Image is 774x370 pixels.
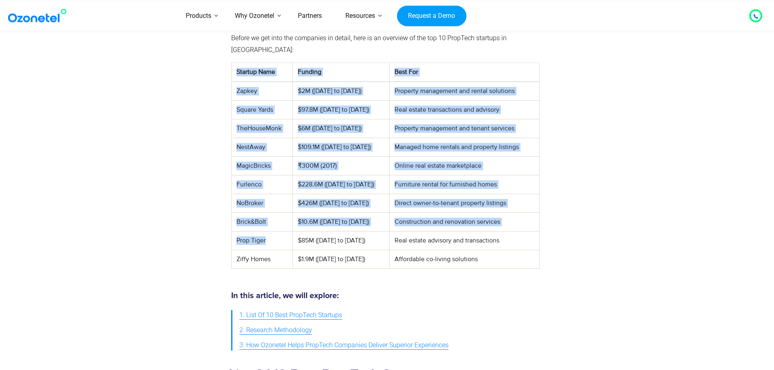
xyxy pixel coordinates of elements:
td: $97.8M ([DATE] to [DATE]) [293,101,389,119]
a: Request a Demo [397,5,466,26]
td: Square Yards [231,101,293,119]
td: Construction and renovation services [389,213,539,232]
td: $85M ([DATE] to [DATE]) [293,232,389,250]
a: 1. List Of 10 Best PropTech Startups [239,308,342,323]
h5: In this article, we will explore: [231,292,540,300]
td: Managed home rentals and property listings [389,138,539,157]
a: Partners [286,2,334,30]
th: Best For [389,63,539,82]
td: $109.1M ([DATE] to [DATE]) [293,138,389,157]
span: Before we get into the companies in detail, here is an overview of the top 10 PropTech startups i... [231,34,507,54]
th: Funding [293,63,389,82]
td: Affordable co-living solutions [389,250,539,269]
td: NoBroker [231,194,293,213]
td: MagicBricks [231,157,293,175]
td: TheHouseMonk [231,119,293,138]
td: $2M ([DATE] to [DATE]) [293,82,389,101]
a: 3. How Ozonetel Helps PropTech Companies Deliver Superior Experiences [239,338,449,353]
td: $228.6M ([DATE] to [DATE]) [293,175,389,194]
td: $6M ([DATE] to [DATE]) [293,119,389,138]
td: Real estate advisory and transactions [389,232,539,250]
td: Online real estate marketplace [389,157,539,175]
td: Property management and rental solutions [389,82,539,101]
a: Products [174,2,223,30]
td: Furlenco [231,175,293,194]
td: Real estate transactions and advisory [389,101,539,119]
td: $1.9M ([DATE] to [DATE]) [293,250,389,269]
td: Furniture rental for furnished homes [389,175,539,194]
td: Prop Tiger [231,232,293,250]
span: 2. Research Methodology [239,325,312,336]
td: Zapkey [231,82,293,101]
td: $10.6M ([DATE] to [DATE]) [293,213,389,232]
td: Property management and tenant services [389,119,539,138]
td: Ziffy Homes [231,250,293,269]
td: NestAway [231,138,293,157]
span: 1. List Of 10 Best PropTech Startups [239,309,342,321]
td: $426M ([DATE] to [DATE]) [293,194,389,213]
td: Brick&Bolt [231,213,293,232]
a: Resources [334,2,387,30]
th: Startup Name [231,63,293,82]
td: Direct owner-to-tenant property listings [389,194,539,213]
td: ₹300M (2017) [293,157,389,175]
a: Why Ozonetel [223,2,286,30]
a: 2. Research Methodology [239,323,312,338]
span: 3. How Ozonetel Helps PropTech Companies Deliver Superior Experiences [239,340,449,351]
